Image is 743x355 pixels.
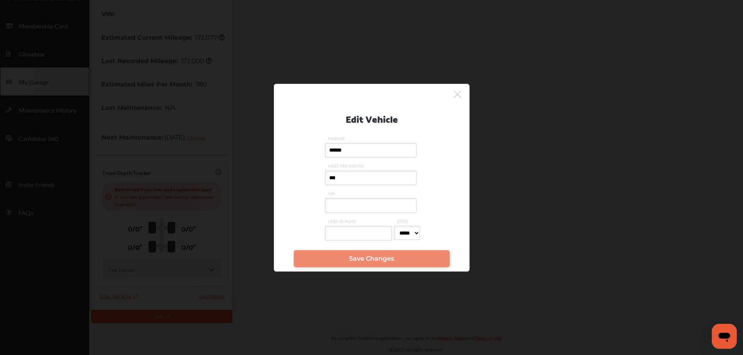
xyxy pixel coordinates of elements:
iframe: Button to launch messaging window [712,324,737,349]
input: MILEAGE [325,143,417,157]
span: Save Changes [349,255,394,262]
span: MILEAGE [325,136,418,141]
span: STATE [394,219,422,224]
span: VIN [325,191,418,196]
input: LICENSE PLATE [325,226,392,240]
a: Save Changes [294,250,450,267]
span: LICENSE PLATE [325,219,394,224]
span: MILES PER MONTH [325,163,418,169]
input: MILES PER MONTH [325,171,417,185]
input: VIN [325,198,417,213]
select: STATE [394,226,420,240]
p: Edit Vehicle [346,110,398,126]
